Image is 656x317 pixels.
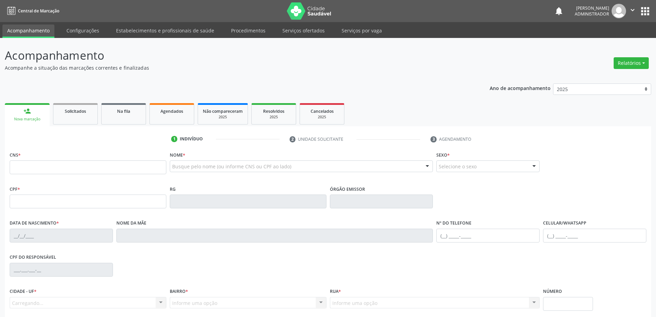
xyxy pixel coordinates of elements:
[436,150,450,160] label: Sexo
[337,24,387,37] a: Serviços por vaga
[160,108,183,114] span: Agendados
[5,5,59,17] a: Central de Marcação
[171,136,177,142] div: 1
[257,115,291,120] div: 2025
[172,163,291,170] span: Busque pelo nome (ou informe CNS ou CPF ao lado)
[10,184,20,195] label: CPF
[203,108,243,114] span: Não compareceram
[10,117,45,122] div: Nova marcação
[226,24,270,37] a: Procedimentos
[170,150,185,160] label: Nome
[170,184,176,195] label: RG
[554,6,564,16] button: notifications
[10,218,59,229] label: Data de nascimento
[543,286,562,297] label: Número
[278,24,330,37] a: Serviços ofertados
[10,229,113,242] input: __/__/____
[111,24,219,37] a: Estabelecimentos e profissionais de saúde
[65,108,86,114] span: Solicitados
[62,24,104,37] a: Configurações
[626,4,639,18] button: 
[10,263,113,277] input: ___.___.___-__
[639,5,651,17] button: apps
[543,229,646,242] input: (__) _____-_____
[490,83,551,92] p: Ano de acompanhamento
[330,286,341,297] label: Rua
[263,108,284,114] span: Resolvidos
[612,4,626,18] img: img
[5,47,457,64] p: Acompanhamento
[436,229,540,242] input: (__) _____-_____
[5,64,457,71] p: Acompanhe a situação das marcações correntes e finalizadas
[23,107,31,115] div: person_add
[18,8,59,14] span: Central de Marcação
[170,286,188,297] label: Bairro
[575,11,609,17] span: Administrador
[575,5,609,11] div: [PERSON_NAME]
[10,252,56,263] label: CPF do responsável
[436,218,471,229] label: Nº do Telefone
[629,6,636,14] i: 
[311,108,334,114] span: Cancelados
[439,163,477,170] span: Selecione o sexo
[305,115,339,120] div: 2025
[10,150,21,160] label: CNS
[2,24,54,38] a: Acompanhamento
[180,136,203,142] div: Indivíduo
[330,184,365,195] label: Órgão emissor
[203,115,243,120] div: 2025
[117,108,130,114] span: Na fila
[543,218,586,229] label: Celular/WhatsApp
[614,57,649,69] button: Relatórios
[116,218,146,229] label: Nome da mãe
